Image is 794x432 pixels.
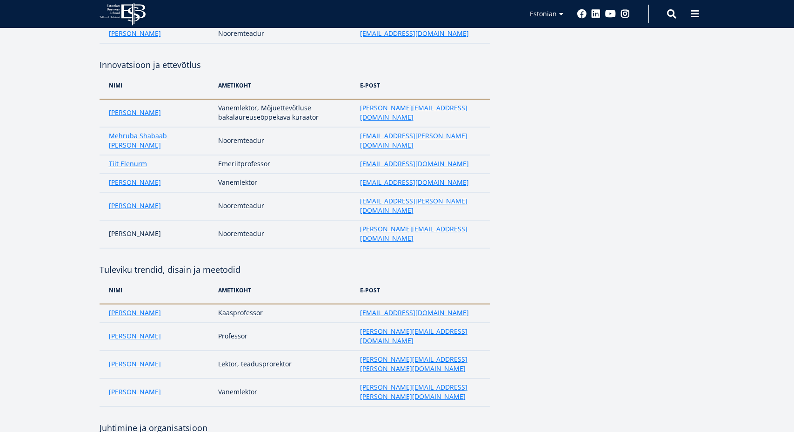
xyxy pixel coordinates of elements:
a: [PERSON_NAME][EMAIL_ADDRESS][DOMAIN_NAME] [360,103,480,122]
a: [PERSON_NAME] [109,141,161,150]
td: Emeriitprofessor [214,155,355,174]
a: [PERSON_NAME] [109,201,161,210]
a: [PERSON_NAME] [109,29,161,38]
a: Mehruba Shabaab [109,131,167,141]
td: Nooremteadur [214,220,355,248]
a: [PERSON_NAME][EMAIL_ADDRESS][DOMAIN_NAME] [360,327,480,345]
a: [PERSON_NAME][EMAIL_ADDRESS][DOMAIN_NAME] [360,224,480,243]
a: Youtube [605,9,616,19]
a: [EMAIL_ADDRESS][DOMAIN_NAME] [360,178,469,187]
th: NIMi [100,277,214,304]
a: [PERSON_NAME][EMAIL_ADDRESS][PERSON_NAME][DOMAIN_NAME] [360,355,480,373]
a: [PERSON_NAME] [109,331,161,341]
td: Lektor, teadusprorektor [214,351,355,378]
th: e-post [355,277,490,304]
a: [EMAIL_ADDRESS][PERSON_NAME][DOMAIN_NAME] [360,131,480,150]
a: [PERSON_NAME] [109,387,161,397]
td: Professor [214,323,355,351]
a: Facebook [577,9,587,19]
a: [EMAIL_ADDRESS][PERSON_NAME][DOMAIN_NAME] [360,196,480,215]
a: [PERSON_NAME] [109,108,161,117]
th: e-post [355,72,490,99]
a: [PERSON_NAME][EMAIL_ADDRESS][PERSON_NAME][DOMAIN_NAME] [360,383,480,401]
a: [EMAIL_ADDRESS][DOMAIN_NAME] [360,159,469,169]
th: Ametikoht [214,277,355,304]
td: [PERSON_NAME] [100,220,214,248]
h4: Innovatsioon ja ettevõtlus [100,58,490,72]
td: Vanemlektor [214,378,355,406]
a: [PERSON_NAME] [109,308,161,317]
th: NIMi [100,72,214,99]
a: [EMAIL_ADDRESS][DOMAIN_NAME] [360,29,469,38]
a: [PERSON_NAME] [109,178,161,187]
th: Ametikoht [214,72,355,99]
td: Nooremteadur [214,25,355,43]
a: [EMAIL_ADDRESS][DOMAIN_NAME] [360,308,469,317]
td: Nooremteadur [214,192,355,220]
td: Nooremteadur [214,127,355,155]
td: Vanemlektor [214,174,355,192]
h4: Tuleviku trendid, disain ja meetodid [100,263,490,277]
a: Instagram [621,9,630,19]
td: Kaasprofessor [214,304,355,323]
a: [PERSON_NAME] [109,359,161,369]
td: Vanemlektor, Mõjuettevõtluse bakalaureuseōppekava kuraator [214,99,355,127]
a: Tiit Elenurm [109,159,147,169]
a: Linkedin [591,9,601,19]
